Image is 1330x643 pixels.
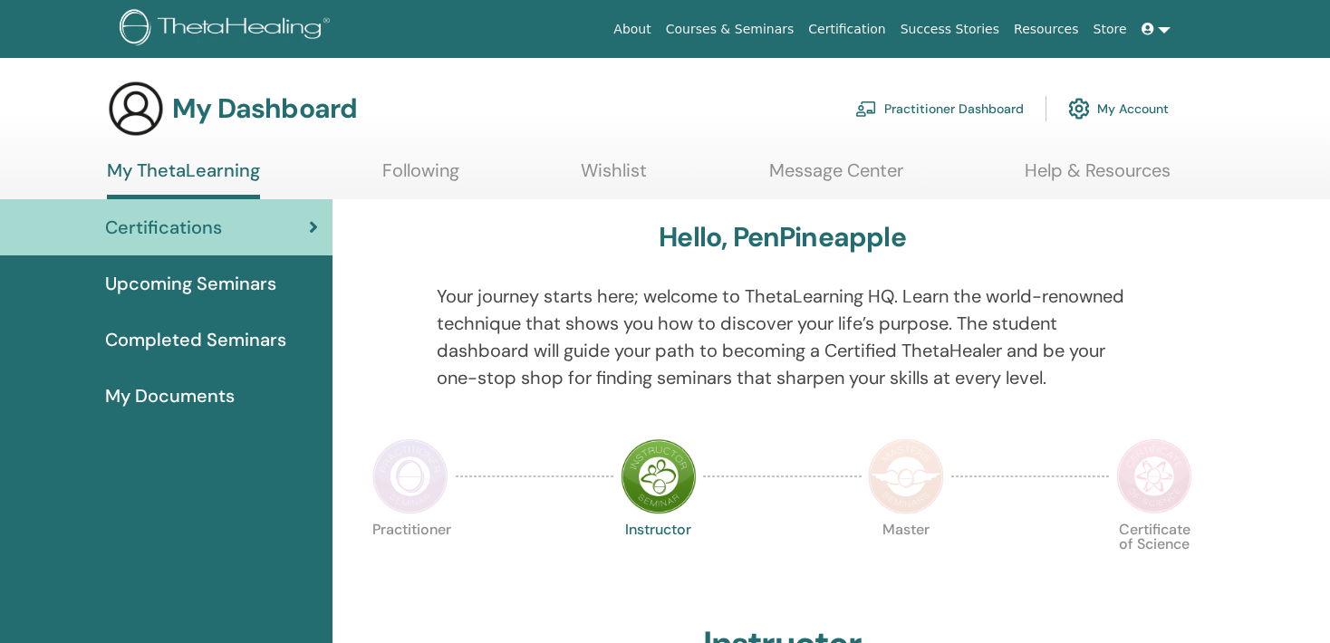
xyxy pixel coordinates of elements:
[801,13,892,46] a: Certification
[581,159,647,195] a: Wishlist
[1116,438,1192,514] img: Certificate of Science
[172,92,357,125] h3: My Dashboard
[621,438,697,514] img: Instructor
[893,13,1007,46] a: Success Stories
[1068,89,1169,129] a: My Account
[437,283,1127,391] p: Your journey starts here; welcome to ThetaLearning HQ. Learn the world-renowned technique that sh...
[659,13,802,46] a: Courses & Seminars
[107,80,165,138] img: generic-user-icon.jpg
[105,382,235,409] span: My Documents
[1086,13,1134,46] a: Store
[105,326,286,353] span: Completed Seminars
[606,13,658,46] a: About
[105,270,276,297] span: Upcoming Seminars
[1068,93,1090,124] img: cog.svg
[1025,159,1171,195] a: Help & Resources
[105,214,222,241] span: Certifications
[855,89,1024,129] a: Practitioner Dashboard
[855,101,877,117] img: chalkboard-teacher.svg
[769,159,903,195] a: Message Center
[621,523,697,599] p: Instructor
[868,438,944,514] img: Master
[868,523,944,599] p: Master
[659,221,906,254] h3: Hello, PenPineapple
[382,159,459,195] a: Following
[1116,523,1192,599] p: Certificate of Science
[1007,13,1086,46] a: Resources
[372,438,448,514] img: Practitioner
[372,523,448,599] p: Practitioner
[107,159,260,199] a: My ThetaLearning
[120,9,336,50] img: logo.png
